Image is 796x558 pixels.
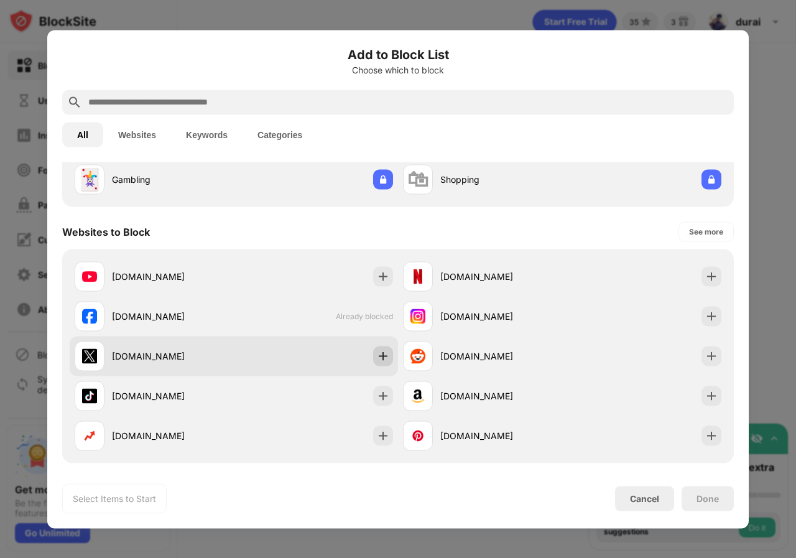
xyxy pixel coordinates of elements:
[62,225,150,238] div: Websites to Block
[112,173,234,186] div: Gambling
[410,428,425,443] img: favicons
[112,350,234,363] div: [DOMAIN_NAME]
[82,428,97,443] img: favicons
[440,310,562,323] div: [DOMAIN_NAME]
[440,350,562,363] div: [DOMAIN_NAME]
[62,65,734,75] div: Choose which to block
[410,309,425,323] img: favicons
[112,429,234,442] div: [DOMAIN_NAME]
[82,388,97,403] img: favicons
[243,122,317,147] button: Categories
[630,493,659,504] div: Cancel
[410,348,425,363] img: favicons
[336,312,393,321] span: Already blocked
[410,269,425,284] img: favicons
[407,167,428,192] div: 🛍
[103,122,171,147] button: Websites
[440,173,562,186] div: Shopping
[112,270,234,283] div: [DOMAIN_NAME]
[82,348,97,363] img: favicons
[62,122,103,147] button: All
[73,492,156,505] div: Select Items to Start
[112,389,234,402] div: [DOMAIN_NAME]
[62,45,734,63] h6: Add to Block List
[112,310,234,323] div: [DOMAIN_NAME]
[696,493,719,503] div: Done
[440,389,562,402] div: [DOMAIN_NAME]
[76,167,103,192] div: 🃏
[82,309,97,323] img: favicons
[67,95,82,109] img: search.svg
[410,388,425,403] img: favicons
[689,225,723,238] div: See more
[171,122,243,147] button: Keywords
[82,269,97,284] img: favicons
[440,270,562,283] div: [DOMAIN_NAME]
[440,429,562,442] div: [DOMAIN_NAME]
